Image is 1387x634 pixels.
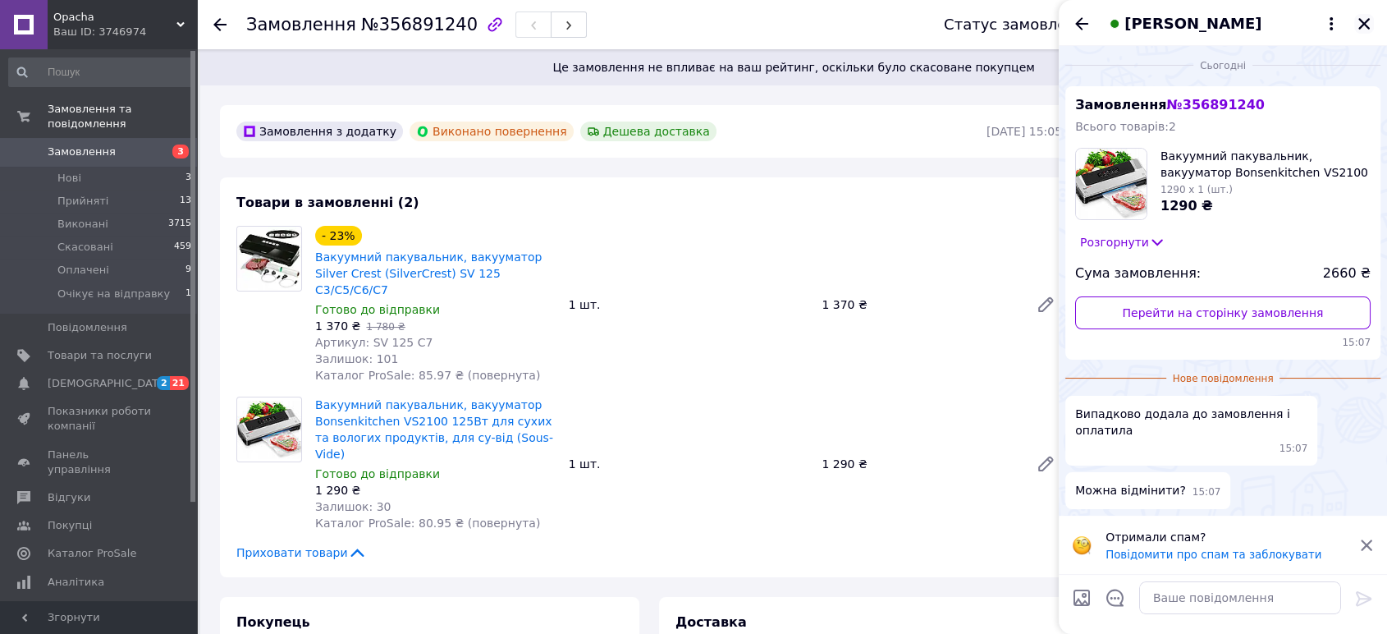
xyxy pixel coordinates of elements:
button: Відкрити шаблони відповідей [1105,587,1126,609]
a: Вакуумний пакувальник, вакууматор Bonsenkitchen VS2100 125Вт для сухих та вологих продуктів, для ... [315,398,553,461]
p: Отримали спам? [1105,529,1349,545]
span: Доставка [675,614,747,630]
span: 2660 ₴ [1323,264,1371,283]
span: Прийняті [57,194,108,209]
span: 1290 ₴ [1160,198,1213,214]
span: Нові [57,171,81,186]
span: Панель управління [48,448,152,477]
span: Повідомлення [48,320,127,335]
span: Нове повідомлення [1166,372,1280,386]
span: Покупець [236,614,310,630]
span: 3715 [168,217,191,232]
button: Розгорнути [1075,233,1170,251]
div: Дешева доставка [580,122,716,141]
span: Товари в замовленні (2) [236,195,419,210]
span: Замовлення [48,145,116,159]
div: Повернутися назад [213,16,227,33]
div: 1 370 ₴ [815,293,1023,316]
span: 459 [174,240,191,255]
img: Вакуумний пакувальник, вакууматор Silver Crest (SilverCrest) SV 125 C3/C5/C6/C7 [237,227,301,291]
button: Повідомити про спам та заблокувати [1105,549,1321,561]
button: Закрити [1354,14,1374,34]
span: 1290 x 1 (шт.) [1160,184,1233,195]
span: Замовлення [1075,97,1265,113]
span: Замовлення та повідомлення [48,102,197,131]
span: Покупці [48,518,92,533]
span: Оплачені [57,263,109,278]
span: Каталог ProSale: 80.95 ₴ (повернута) [315,517,540,530]
button: Назад [1072,14,1092,34]
div: 12.08.2025 [1065,57,1380,73]
span: Opacha [53,10,176,25]
div: 1 шт. [562,293,816,316]
div: Ваш ID: 3746974 [53,25,197,39]
div: 1 290 ₴ [315,482,556,498]
span: 2 [157,376,170,390]
img: 6763954921_w160_h160_vakuumnij-pakuvalnik-vakuumator.jpg [1076,149,1147,219]
span: 1 [185,287,191,301]
span: Можна відмінити? [1075,482,1186,499]
div: - 23% [315,226,362,246]
img: :face_with_monocle: [1072,535,1092,555]
span: Залишок: 30 [315,500,391,513]
span: Товари та послуги [48,348,152,363]
span: 15:07 12.08.2025 [1075,336,1371,350]
span: 3 [172,145,189,158]
img: Вакуумний пакувальник, вакууматор Bonsenkitchen VS2100 125Вт для сухих та вологих продуктів, для ... [237,401,301,458]
a: Перейти на сторінку замовлення [1075,296,1371,329]
span: Скасовані [57,240,113,255]
span: 21 [170,376,189,390]
span: Відгуки [48,490,90,505]
span: Готово до відправки [315,467,440,480]
span: Артикул: SV 125 C7 [315,336,433,349]
span: Показники роботи компанії [48,404,152,434]
span: Очікує на відправку [57,287,170,301]
div: Виконано повернення [410,122,574,141]
div: 1 шт. [562,453,816,475]
a: Редагувати [1029,448,1062,480]
span: 15:07 12.08.2025 [1192,485,1221,499]
button: [PERSON_NAME] [1105,13,1341,34]
div: Статус замовлення [944,16,1095,33]
span: Випадково додала до замовлення і оплатила [1075,406,1307,439]
span: Приховати товари [236,544,367,561]
span: Всього товарів: 2 [1075,120,1176,133]
span: № 356891240 [1166,97,1264,113]
span: Сьогодні [1193,59,1252,73]
span: 1 780 ₴ [366,321,405,333]
span: [DEMOGRAPHIC_DATA] [48,376,169,391]
div: 1 290 ₴ [815,453,1023,475]
input: Пошук [8,57,193,87]
span: 15:07 12.08.2025 [1279,442,1308,456]
span: 3 [185,171,191,186]
time: [DATE] 15:05 [986,125,1062,138]
span: Сума замовлення: [1075,264,1201,283]
span: 13 [180,194,191,209]
span: Залишок: 101 [315,352,398,365]
div: Замовлення з додатку [236,122,403,141]
span: 1 370 ₴ [315,319,360,333]
span: Аналітика [48,575,104,590]
span: Каталог ProSale [48,546,136,561]
a: Вакуумний пакувальник, вакууматор Silver Crest (SilverCrest) SV 125 C3/C5/C6/C7 [315,250,542,296]
span: №356891240 [361,15,478,34]
span: Каталог ProSale: 85.97 ₴ (повернута) [315,369,540,382]
span: Виконані [57,217,108,232]
span: [PERSON_NAME] [1124,13,1261,34]
a: Редагувати [1029,288,1062,321]
span: Це замовлення не впливає на ваш рейтинг, оскільки було скасоване покупцем [220,59,1367,76]
span: 9 [185,263,191,278]
span: Готово до відправки [315,303,440,316]
span: Замовлення [246,15,356,34]
span: Вакуумний пакувальник, вакууматор Bonsenkitchen VS2100 125Вт для сухих та вологих продуктів, для ... [1160,148,1371,181]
